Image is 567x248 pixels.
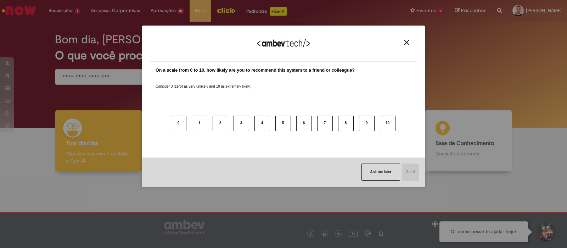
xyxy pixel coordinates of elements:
button: 9 [359,116,375,131]
button: Ask me later [361,164,400,181]
label: Consider 0 (zero) as very unlikely and 10 as extremely likely. [156,76,251,89]
button: 0 [171,116,186,131]
button: 7 [317,116,333,131]
button: 2 [213,116,228,131]
img: Close [404,40,409,45]
button: 5 [275,116,291,131]
button: 1 [192,116,207,131]
button: 6 [296,116,312,131]
label: On a scale from 0 to 10, how likely are you to recommend this system to a friend or colleague? [156,67,355,74]
button: Close [402,39,411,45]
button: 10 [380,116,395,131]
img: Logo Ambevtech [257,39,310,48]
button: 4 [254,116,270,131]
button: 3 [234,116,249,131]
button: 8 [338,116,354,131]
